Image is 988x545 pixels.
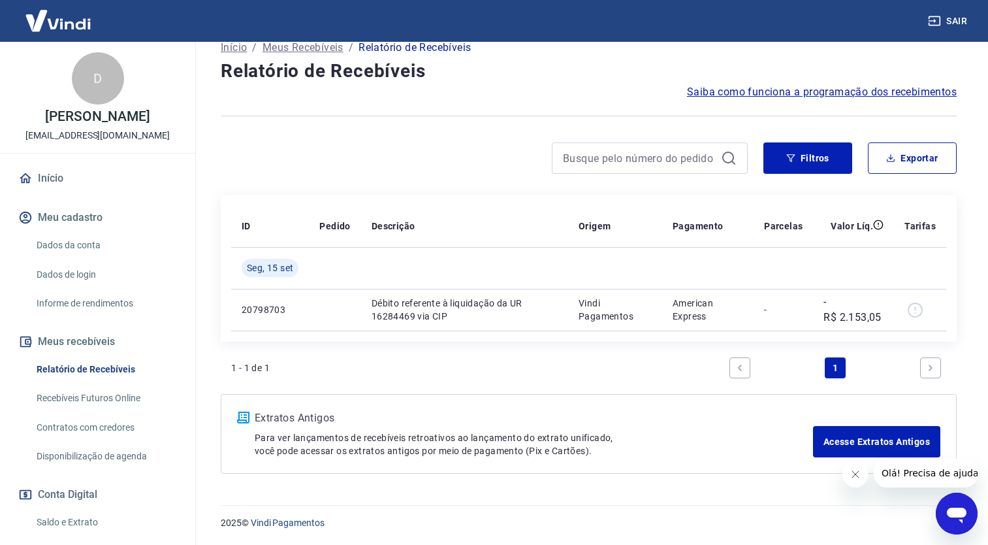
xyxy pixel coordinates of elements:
[242,220,251,233] p: ID
[221,516,957,530] p: 2025 ©
[247,261,293,274] span: Seg, 15 set
[729,357,750,378] a: Previous page
[31,509,180,536] a: Saldo e Extrato
[263,40,343,56] a: Meus Recebíveis
[255,410,813,426] p: Extratos Antigos
[16,164,180,193] a: Início
[842,461,868,487] iframe: Fechar mensagem
[16,1,101,41] img: Vindi
[25,129,170,142] p: [EMAIL_ADDRESS][DOMAIN_NAME]
[673,220,724,233] p: Pagamento
[16,203,180,232] button: Meu cadastro
[372,220,415,233] p: Descrição
[16,327,180,356] button: Meus recebíveis
[319,220,350,233] p: Pedido
[813,426,940,457] a: Acesse Extratos Antigos
[868,142,957,174] button: Exportar
[687,84,957,100] a: Saiba como funciona a programação dos recebimentos
[764,220,803,233] p: Parcelas
[724,352,946,384] ul: Pagination
[31,232,180,259] a: Dados da conta
[31,443,180,470] a: Disponibilização de agenda
[359,40,471,56] p: Relatório de Recebíveis
[242,303,298,316] p: 20798703
[563,148,716,168] input: Busque pelo número do pedido
[251,518,325,528] a: Vindi Pagamentos
[764,303,803,316] p: -
[831,220,873,233] p: Valor Líq.
[372,297,558,323] p: Débito referente à liquidação da UR 16284469 via CIP
[16,480,180,509] button: Conta Digital
[936,493,978,535] iframe: Botão para abrir a janela de mensagens
[579,297,652,323] p: Vindi Pagamentos
[31,385,180,412] a: Recebíveis Futuros Online
[823,294,884,325] p: -R$ 2.153,05
[763,142,852,174] button: Filtros
[31,290,180,317] a: Informe de rendimentos
[221,40,247,56] a: Início
[31,261,180,288] a: Dados de login
[31,356,180,383] a: Relatório de Recebíveis
[825,357,846,378] a: Page 1 is your current page
[72,52,124,105] div: D
[255,431,813,457] p: Para ver lançamentos de recebíveis retroativos ao lançamento do extrato unificado, você pode aces...
[221,58,957,84] h4: Relatório de Recebíveis
[579,220,611,233] p: Origem
[925,9,972,33] button: Sair
[237,412,249,423] img: ícone
[349,40,353,56] p: /
[31,414,180,441] a: Contratos com credores
[920,357,941,378] a: Next page
[45,110,150,124] p: [PERSON_NAME]
[231,361,270,374] p: 1 - 1 de 1
[8,9,110,20] span: Olá! Precisa de ajuda?
[874,459,978,487] iframe: Mensagem da empresa
[252,40,257,56] p: /
[904,220,936,233] p: Tarifas
[673,297,743,323] p: American Express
